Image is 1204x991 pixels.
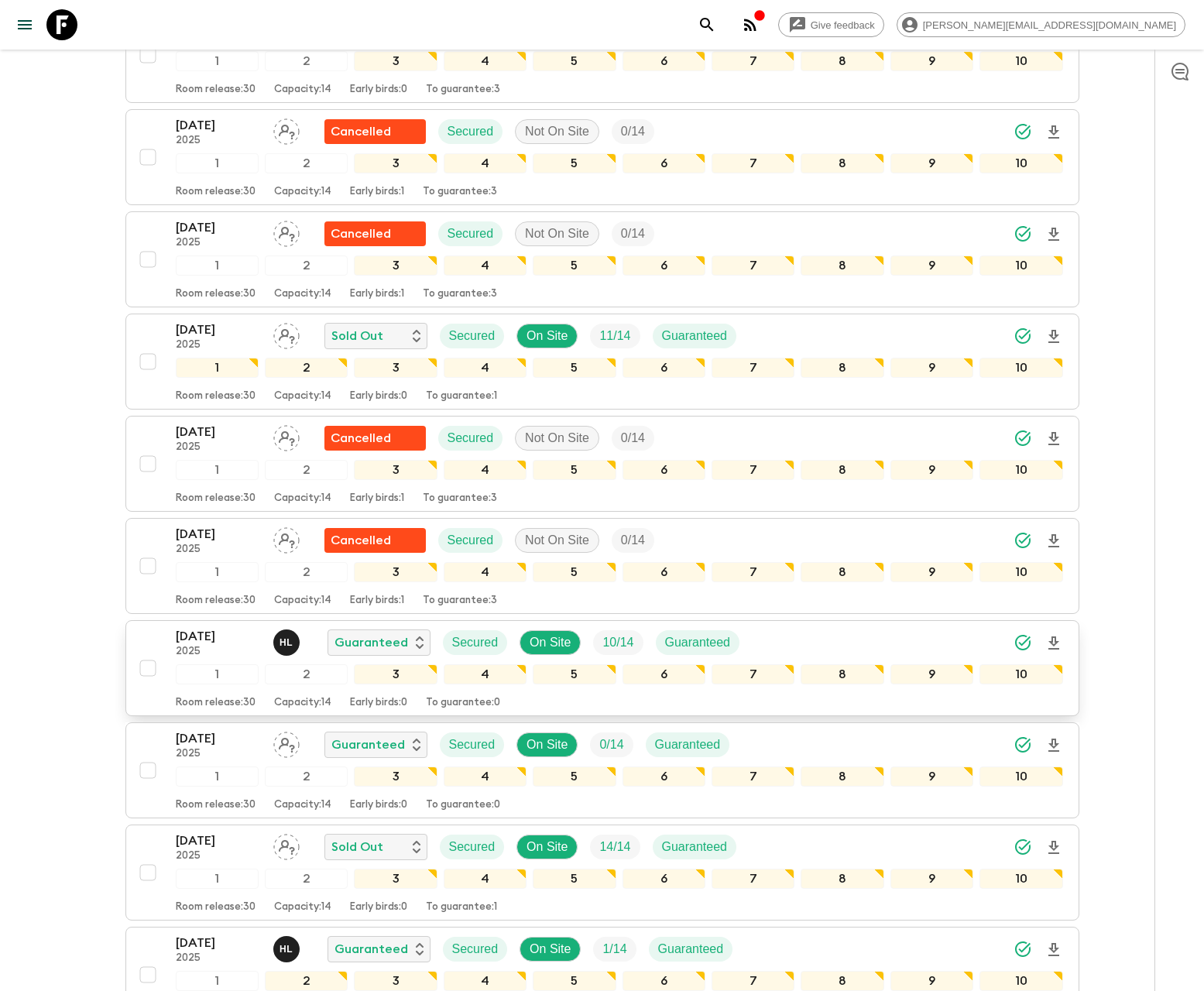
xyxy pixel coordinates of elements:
[979,358,1062,378] div: 10
[602,633,633,652] p: 10 / 14
[423,492,497,505] p: To guarantee: 3
[623,766,705,787] div: 6
[1044,225,1063,244] svg: Download Onboarding
[890,51,973,71] div: 9
[438,221,503,246] div: Secured
[655,736,721,754] p: Guaranteed
[1044,430,1063,448] svg: Download Onboarding
[801,971,883,991] div: 8
[438,119,503,144] div: Secured
[444,255,527,276] div: 4
[1044,327,1063,346] svg: Download Onboarding
[897,12,1185,37] div: [PERSON_NAME][EMAIL_ADDRESS][DOMAIN_NAME]
[525,122,589,141] p: Not On Site
[176,153,259,173] div: 1
[274,186,331,198] p: Capacity: 14
[801,51,883,71] div: 8
[176,799,256,811] p: Room release: 30
[324,528,426,553] div: Flash Pack cancellation
[273,941,303,953] span: Hoang Le Ngoc
[176,729,261,748] p: [DATE]
[452,940,499,958] p: Secured
[176,562,259,582] div: 1
[801,255,883,276] div: 8
[176,51,259,71] div: 1
[448,429,494,447] p: Secured
[527,736,568,754] p: On Site
[125,518,1079,614] button: [DATE]2025Assign pack leaderFlash Pack cancellationSecuredNot On SiteTrip Fill12345678910Room rel...
[712,664,794,684] div: 7
[176,237,261,249] p: 2025
[533,358,616,378] div: 5
[801,562,883,582] div: 8
[423,288,497,300] p: To guarantee: 3
[9,9,40,40] button: menu
[265,971,348,991] div: 2
[612,119,654,144] div: Trip Fill
[533,460,616,480] div: 5
[265,562,348,582] div: 2
[890,153,973,173] div: 9
[176,116,261,135] p: [DATE]
[176,664,259,684] div: 1
[273,225,300,238] span: Assign pack leader
[621,122,645,141] p: 0 / 14
[176,544,261,556] p: 2025
[712,869,794,889] div: 7
[125,314,1079,410] button: [DATE]2025Assign pack leaderSold OutSecuredOn SiteTrip FillGuaranteed12345678910Room release:30Ca...
[520,630,581,655] div: On Site
[599,736,623,754] p: 0 / 14
[979,153,1062,173] div: 10
[621,531,645,550] p: 0 / 14
[176,646,261,658] p: 2025
[525,531,589,550] p: Not On Site
[176,441,261,454] p: 2025
[612,426,654,451] div: Trip Fill
[350,492,404,505] p: Early birds: 1
[662,838,728,856] p: Guaranteed
[176,492,256,505] p: Room release: 30
[354,562,437,582] div: 3
[801,664,883,684] div: 8
[444,766,527,787] div: 4
[801,869,883,889] div: 8
[623,51,705,71] div: 6
[527,838,568,856] p: On Site
[440,324,505,348] div: Secured
[712,766,794,787] div: 7
[801,358,883,378] div: 8
[1014,940,1032,958] svg: Synced Successfully
[350,901,407,914] p: Early birds: 0
[280,636,293,649] p: H L
[273,430,300,442] span: Assign pack leader
[590,324,640,348] div: Trip Fill
[273,629,303,656] button: HL
[452,633,499,652] p: Secured
[979,51,1062,71] div: 10
[274,390,331,403] p: Capacity: 14
[890,562,973,582] div: 9
[423,595,497,607] p: To guarantee: 3
[593,937,636,962] div: Trip Fill
[533,562,616,582] div: 5
[1014,122,1032,141] svg: Synced Successfully
[125,825,1079,921] button: [DATE]2025Assign pack leaderSold OutSecuredOn SiteTrip FillGuaranteed12345678910Room release:30Ca...
[612,528,654,553] div: Trip Fill
[890,869,973,889] div: 9
[438,528,503,553] div: Secured
[590,835,640,859] div: Trip Fill
[176,288,256,300] p: Room release: 30
[979,664,1062,684] div: 10
[712,971,794,991] div: 7
[438,426,503,451] div: Secured
[449,838,496,856] p: Secured
[274,595,331,607] p: Capacity: 14
[350,186,404,198] p: Early birds: 1
[602,940,626,958] p: 1 / 14
[515,426,599,451] div: Not On Site
[440,732,505,757] div: Secured
[331,122,391,141] p: Cancelled
[274,492,331,505] p: Capacity: 14
[599,327,630,345] p: 11 / 14
[444,562,527,582] div: 4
